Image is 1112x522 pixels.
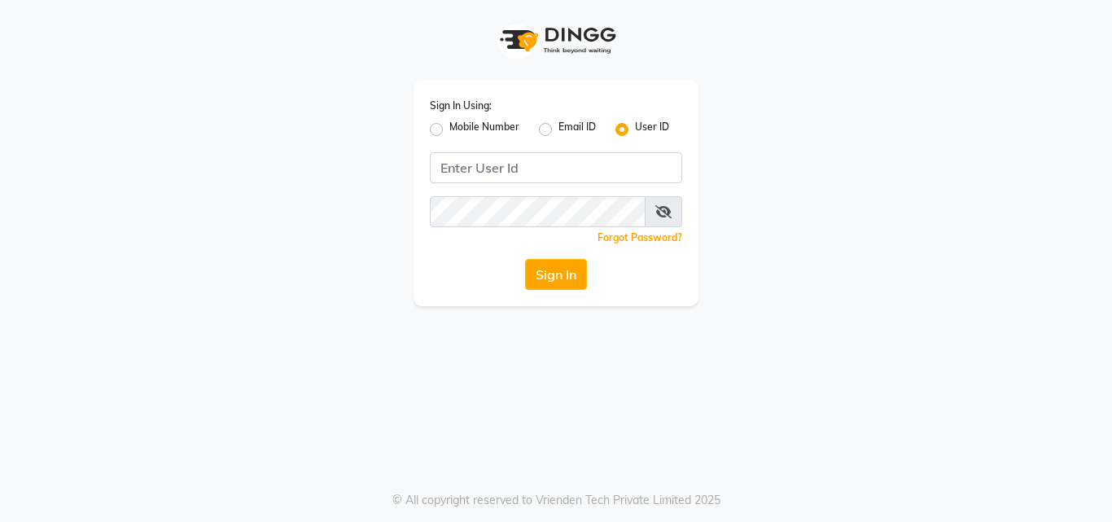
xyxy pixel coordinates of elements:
[449,120,519,139] label: Mobile Number
[635,120,669,139] label: User ID
[598,231,682,243] a: Forgot Password?
[430,196,646,227] input: Username
[558,120,596,139] label: Email ID
[525,259,587,290] button: Sign In
[491,16,621,64] img: logo1.svg
[430,99,492,113] label: Sign In Using:
[430,152,682,183] input: Username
